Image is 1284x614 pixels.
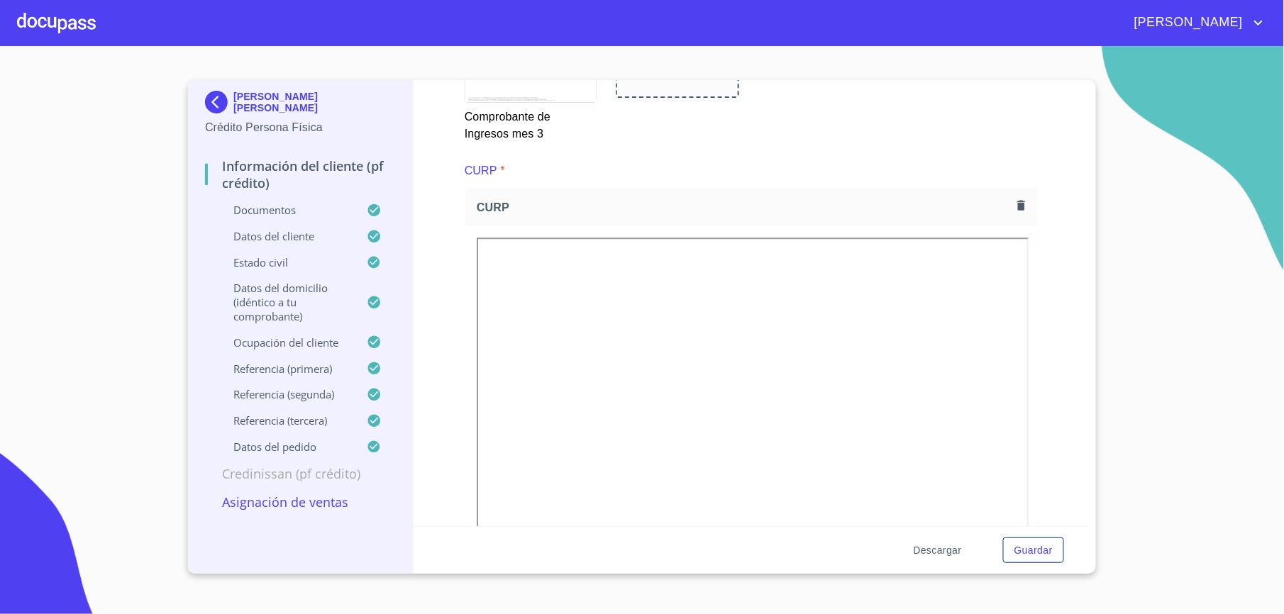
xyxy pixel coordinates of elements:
[465,103,595,143] p: Comprobante de Ingresos mes 3
[205,255,367,269] p: Estado Civil
[465,162,497,179] p: CURP
[205,362,367,376] p: Referencia (primera)
[205,119,396,136] p: Crédito Persona Física
[205,387,367,401] p: Referencia (segunda)
[914,542,962,559] span: Descargar
[233,91,396,113] p: [PERSON_NAME] [PERSON_NAME]
[205,465,396,482] p: Credinissan (PF crédito)
[205,91,233,113] img: Docupass spot blue
[205,281,367,323] p: Datos del domicilio (idéntico a tu comprobante)
[1124,11,1267,34] button: account of current user
[205,335,367,350] p: Ocupación del Cliente
[1124,11,1250,34] span: [PERSON_NAME]
[205,413,367,428] p: Referencia (tercera)
[205,203,367,217] p: Documentos
[205,493,396,510] p: Asignación de Ventas
[908,537,968,564] button: Descargar
[1003,537,1064,564] button: Guardar
[205,157,396,191] p: Información del cliente (PF crédito)
[1014,542,1053,559] span: Guardar
[205,440,367,454] p: Datos del pedido
[205,91,396,119] div: [PERSON_NAME] [PERSON_NAME]
[477,200,1012,215] span: CURP
[205,229,367,243] p: Datos del cliente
